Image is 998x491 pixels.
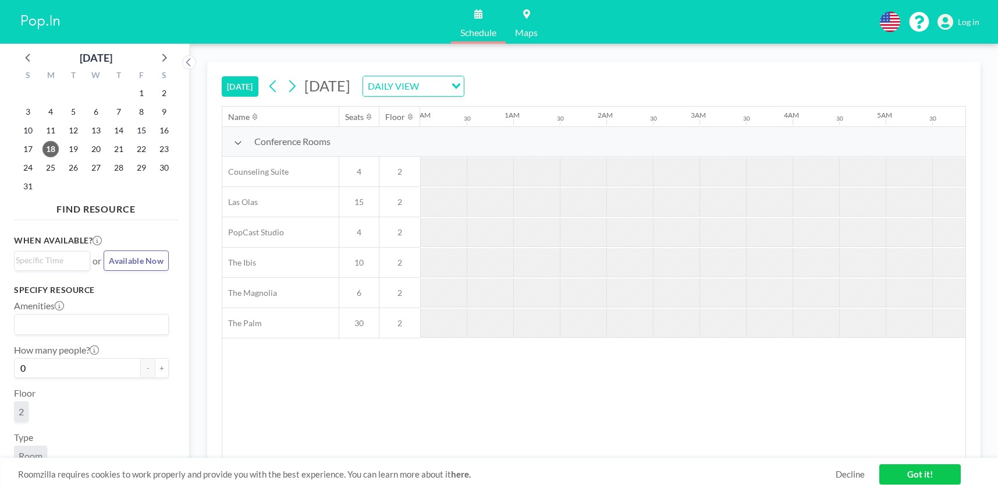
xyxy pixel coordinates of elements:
[836,469,865,480] a: Decline
[222,76,258,97] button: [DATE]
[339,318,379,328] span: 30
[65,104,81,120] span: Tuesday, August 5, 2025
[339,257,379,268] span: 10
[464,115,471,122] div: 30
[505,111,520,119] div: 1AM
[133,160,150,176] span: Friday, August 29, 2025
[222,318,262,328] span: The Palm
[14,199,178,215] h4: FIND RESOURCE
[85,69,108,84] div: W
[743,115,750,122] div: 30
[937,14,979,30] a: Log in
[19,406,24,418] span: 2
[14,344,99,356] label: How many people?
[222,167,289,177] span: Counseling Suite
[365,79,421,94] span: DAILY VIEW
[339,167,379,177] span: 4
[877,111,892,119] div: 5AM
[345,112,364,122] div: Seats
[65,141,81,157] span: Tuesday, August 19, 2025
[379,318,420,328] span: 2
[515,28,538,37] span: Maps
[16,317,162,332] input: Search for option
[111,122,127,139] span: Thursday, August 14, 2025
[784,111,799,119] div: 4AM
[42,160,59,176] span: Monday, August 25, 2025
[156,122,172,139] span: Saturday, August 16, 2025
[650,115,657,122] div: 30
[109,256,164,266] span: Available Now
[133,141,150,157] span: Friday, August 22, 2025
[14,387,35,399] label: Floor
[93,255,101,267] span: or
[879,464,961,485] a: Got it!
[222,227,284,238] span: PopCast Studio
[19,450,42,462] span: Room
[42,122,59,139] span: Monday, August 11, 2025
[107,69,130,84] div: T
[15,252,90,269] div: Search for option
[451,469,471,479] a: here.
[958,17,979,27] span: Log in
[379,257,420,268] span: 2
[228,112,250,122] div: Name
[40,69,62,84] div: M
[141,358,155,378] button: -
[130,69,152,84] div: F
[20,122,36,139] span: Sunday, August 10, 2025
[363,76,464,96] div: Search for option
[65,122,81,139] span: Tuesday, August 12, 2025
[65,160,81,176] span: Tuesday, August 26, 2025
[222,288,277,298] span: The Magnolia
[133,122,150,139] span: Friday, August 15, 2025
[14,300,64,312] label: Amenities
[379,167,420,177] span: 2
[20,160,36,176] span: Sunday, August 24, 2025
[80,50,112,66] div: [DATE]
[152,69,175,84] div: S
[339,227,379,238] span: 4
[379,288,420,298] span: 2
[598,111,613,119] div: 2AM
[16,254,83,267] input: Search for option
[411,111,431,119] div: 12AM
[304,77,350,94] span: [DATE]
[20,178,36,195] span: Sunday, August 31, 2025
[385,112,405,122] div: Floor
[156,85,172,101] span: Saturday, August 2, 2025
[222,197,258,207] span: Las Olas
[20,104,36,120] span: Sunday, August 3, 2025
[156,160,172,176] span: Saturday, August 30, 2025
[14,432,33,443] label: Type
[42,141,59,157] span: Monday, August 18, 2025
[339,197,379,207] span: 15
[19,10,63,34] img: organization-logo
[155,358,169,378] button: +
[104,250,169,271] button: Available Now
[111,141,127,157] span: Thursday, August 21, 2025
[42,104,59,120] span: Monday, August 4, 2025
[929,115,936,122] div: 30
[14,285,169,295] h3: Specify resource
[422,79,445,94] input: Search for option
[691,111,706,119] div: 3AM
[111,104,127,120] span: Thursday, August 7, 2025
[88,104,104,120] span: Wednesday, August 6, 2025
[17,69,40,84] div: S
[133,104,150,120] span: Friday, August 8, 2025
[88,141,104,157] span: Wednesday, August 20, 2025
[133,85,150,101] span: Friday, August 1, 2025
[156,104,172,120] span: Saturday, August 9, 2025
[20,141,36,157] span: Sunday, August 17, 2025
[557,115,564,122] div: 30
[379,227,420,238] span: 2
[15,315,168,334] div: Search for option
[339,288,379,298] span: 6
[88,160,104,176] span: Wednesday, August 27, 2025
[88,122,104,139] span: Wednesday, August 13, 2025
[254,136,331,147] span: Conference Rooms
[18,469,836,480] span: Roomzilla requires cookies to work properly and provide you with the best experience. You can lea...
[460,28,496,37] span: Schedule
[111,160,127,176] span: Thursday, August 28, 2025
[156,141,172,157] span: Saturday, August 23, 2025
